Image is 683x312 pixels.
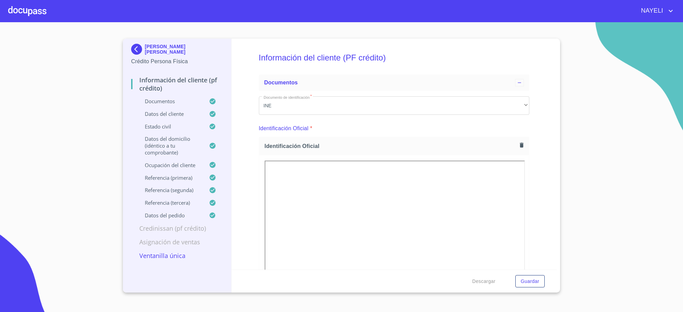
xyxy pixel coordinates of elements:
[131,57,223,66] p: Crédito Persona Física
[131,98,209,105] p: Documentos
[259,74,530,91] div: Documentos
[265,143,517,150] span: Identificación Oficial
[131,44,223,57] div: [PERSON_NAME] [PERSON_NAME]
[131,76,223,92] p: Información del cliente (PF crédito)
[131,110,209,117] p: Datos del cliente
[636,5,667,16] span: NAYELI
[131,224,223,232] p: Credinissan (PF crédito)
[131,252,223,260] p: Ventanilla única
[259,124,309,133] p: Identificación Oficial
[131,135,209,156] p: Datos del domicilio (idéntico a tu comprobante)
[131,174,209,181] p: Referencia (primera)
[131,212,209,219] p: Datos del pedido
[259,44,530,72] h5: Información del cliente (PF crédito)
[472,277,496,286] span: Descargar
[521,277,539,286] span: Guardar
[636,5,675,16] button: account of current user
[259,96,530,115] div: INE
[470,275,498,288] button: Descargar
[131,123,209,130] p: Estado Civil
[145,44,223,55] p: [PERSON_NAME] [PERSON_NAME]
[131,187,209,193] p: Referencia (segunda)
[515,275,545,288] button: Guardar
[131,199,209,206] p: Referencia (tercera)
[264,80,298,85] span: Documentos
[131,238,223,246] p: Asignación de Ventas
[131,162,209,168] p: Ocupación del Cliente
[131,44,145,55] img: Docupass spot blue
